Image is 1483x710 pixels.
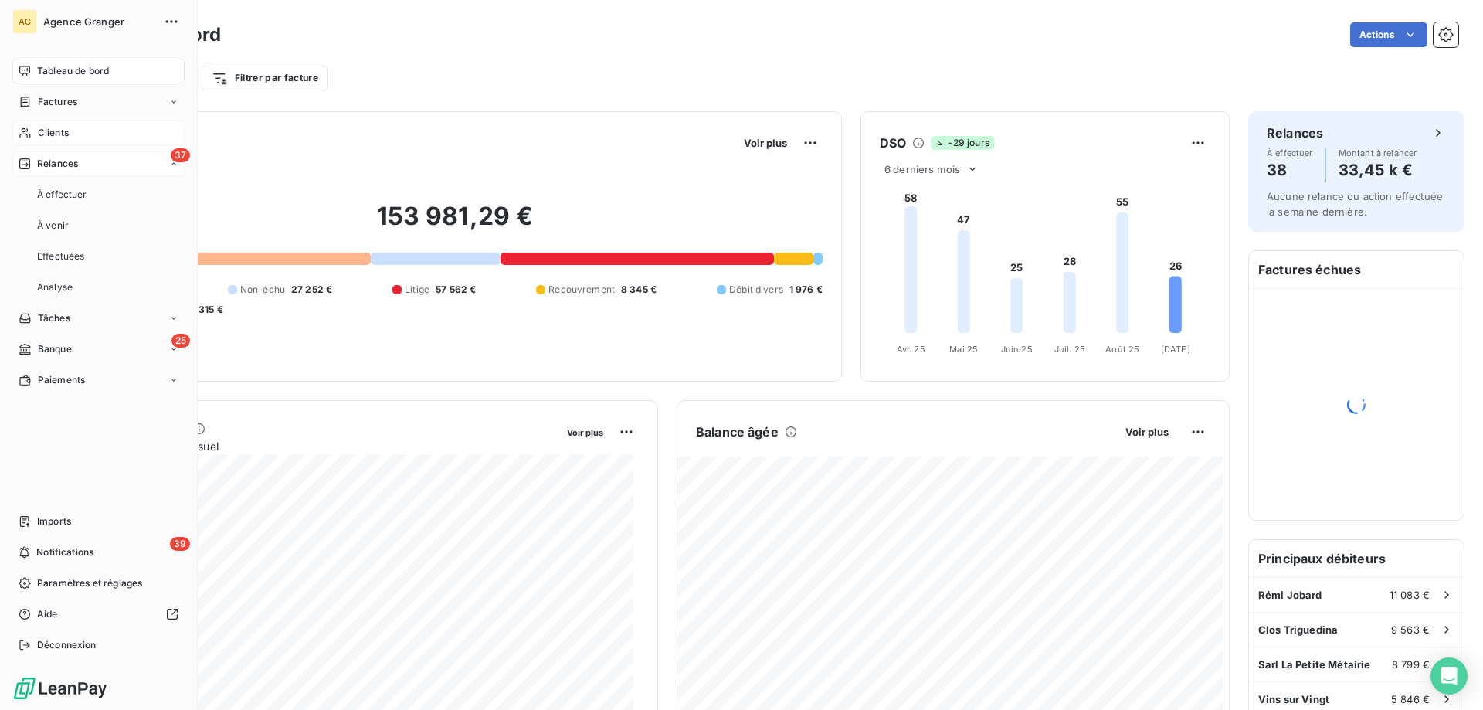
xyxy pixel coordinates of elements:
[1249,251,1464,288] h6: Factures échues
[949,344,978,355] tspan: Mai 25
[12,9,37,34] div: AG
[1121,425,1173,439] button: Voir plus
[37,250,85,263] span: Effectuées
[171,148,190,162] span: 37
[567,427,603,438] span: Voir plus
[38,126,69,140] span: Clients
[38,95,77,109] span: Factures
[12,602,185,627] a: Aide
[897,344,925,355] tspan: Avr. 25
[405,283,429,297] span: Litige
[1125,426,1169,438] span: Voir plus
[202,66,328,90] button: Filtrer par facture
[884,163,960,175] span: 6 derniers mois
[729,283,783,297] span: Débit divers
[37,157,78,171] span: Relances
[38,373,85,387] span: Paiements
[37,607,58,621] span: Aide
[1430,657,1468,695] div: Open Intercom Messenger
[37,219,69,233] span: À venir
[37,64,109,78] span: Tableau de bord
[789,283,823,297] span: 1 976 €
[1258,589,1322,601] span: Rémi Jobard
[744,137,787,149] span: Voir plus
[548,283,615,297] span: Recouvrement
[931,136,993,150] span: -29 jours
[621,283,657,297] span: 8 345 €
[291,283,332,297] span: 27 252 €
[1105,344,1139,355] tspan: Août 25
[1258,623,1338,636] span: Clos Triguedina
[37,638,97,652] span: Déconnexion
[1001,344,1033,355] tspan: Juin 25
[87,201,823,247] h2: 153 981,29 €
[36,545,93,559] span: Notifications
[1391,623,1430,636] span: 9 563 €
[1267,190,1443,218] span: Aucune relance ou action effectuée la semaine dernière.
[1258,658,1370,671] span: Sarl La Petite Métairie
[1390,589,1430,601] span: 11 083 €
[1267,124,1323,142] h6: Relances
[37,280,73,294] span: Analyse
[1392,658,1430,671] span: 8 799 €
[38,342,72,356] span: Banque
[1391,693,1430,705] span: 5 846 €
[1161,344,1190,355] tspan: [DATE]
[171,334,190,348] span: 25
[38,311,70,325] span: Tâches
[87,438,556,454] span: Chiffre d'affaires mensuel
[37,515,71,528] span: Imports
[696,423,779,441] h6: Balance âgée
[880,134,906,152] h6: DSO
[43,15,154,28] span: Agence Granger
[1267,158,1313,182] h4: 38
[1054,344,1085,355] tspan: Juil. 25
[1339,158,1417,182] h4: 33,45 k €
[170,537,190,551] span: 39
[37,576,142,590] span: Paramètres et réglages
[562,425,608,439] button: Voir plus
[194,303,223,317] span: -315 €
[1267,148,1313,158] span: À effectuer
[1339,148,1417,158] span: Montant à relancer
[1258,693,1329,705] span: Vins sur Vingt
[1350,22,1427,47] button: Actions
[436,283,476,297] span: 57 562 €
[1249,540,1464,577] h6: Principaux débiteurs
[12,676,108,701] img: Logo LeanPay
[37,188,87,202] span: À effectuer
[240,283,285,297] span: Non-échu
[739,136,792,150] button: Voir plus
